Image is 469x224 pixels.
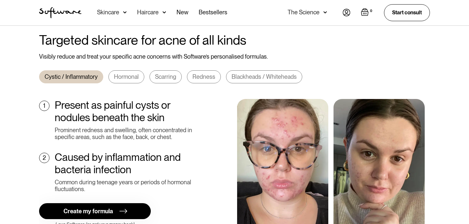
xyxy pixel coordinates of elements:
[163,9,166,16] img: arrow down
[369,8,374,14] div: 0
[55,151,199,176] div: Caused by inflammation and bacteria infection
[64,208,113,215] div: Create my formula
[123,9,127,16] img: arrow down
[232,73,297,80] div: Blackheads / Whiteheads
[39,32,430,48] h2: Targeted skincare for acne of all kinds
[43,154,46,161] div: 2
[114,73,139,80] div: Hormonal
[55,99,199,124] div: Present as painful cysts or nodules beneath the skin
[323,9,327,16] img: arrow down
[155,73,176,80] div: Scarring
[288,9,320,16] div: The Science
[361,8,374,17] a: Open empty cart
[384,4,430,21] a: Start consult
[39,53,430,60] div: Visibly reduce and treat your specific acne concerns with Software’s personalised formulas.
[192,73,215,80] div: Redness
[45,73,98,80] div: Cystic / Inflammatory
[39,203,151,219] a: Create my formula
[137,9,159,16] div: Haircare
[39,7,81,18] img: Software Logo
[43,102,45,109] div: 1
[55,127,199,141] div: Prominent redness and swelling, often concentrated in specific areas, such as the face, back, or ...
[97,9,119,16] div: Skincare
[55,179,199,193] div: Common during teenage years or periods of hormonal fluctuations.
[39,7,81,18] a: home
